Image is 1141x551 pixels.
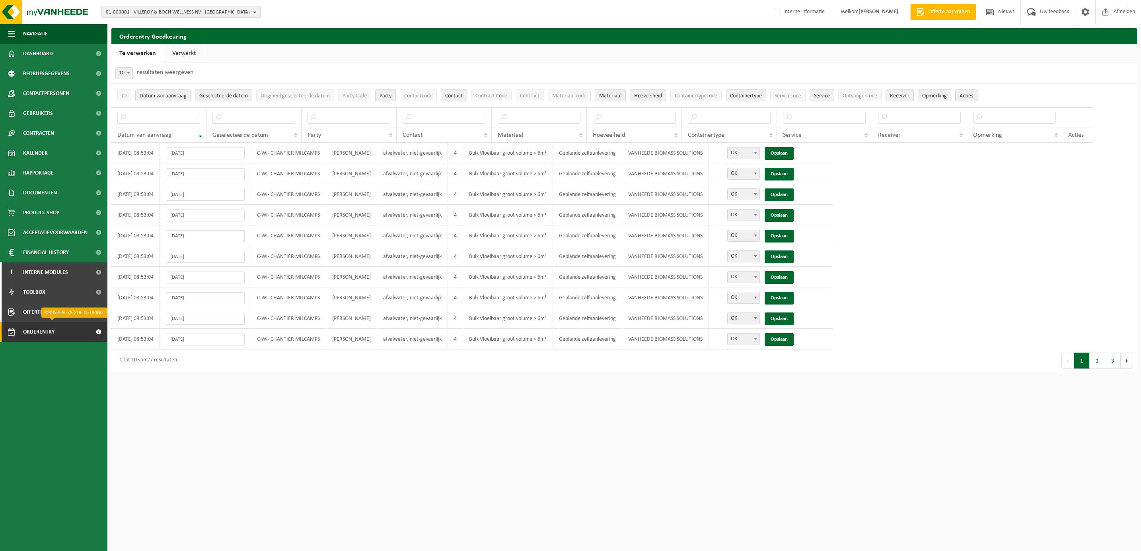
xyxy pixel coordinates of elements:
[377,205,448,225] td: afvalwater, niet-gevaarlijk
[728,147,759,159] span: OK
[23,83,69,103] span: Contactpersonen
[251,163,326,184] td: C-WI- CHANTIER MILCAMPS
[23,44,53,64] span: Dashboard
[728,210,759,221] span: OK
[622,329,709,349] td: VANHEEDE BIOMASS SOLUTIONS
[338,89,371,101] button: Party CodeParty Code: Activate to sort
[1105,353,1121,369] button: 3
[448,246,463,267] td: 4
[23,163,54,183] span: Rapportage
[137,69,193,76] label: resultaten weergeven
[918,89,951,101] button: OpmerkingOpmerking: Activate to sort
[23,143,48,163] span: Kalender
[115,67,133,79] span: 10
[140,93,187,99] span: Datum van aanvraag
[728,292,759,303] span: OK
[728,272,759,283] span: OK
[377,246,448,267] td: afvalwater, niet-gevaarlijk
[377,225,448,246] td: afvalwater, niet-gevaarlijk
[251,225,326,246] td: C-WI- CHANTIER MILCAMPS
[111,287,160,308] td: [DATE] 08:53:04
[670,89,722,101] button: ContainertypecodeContainertypecode: Activate to sort
[111,44,164,62] a: Te verwerken
[448,225,463,246] td: 4
[463,308,553,329] td: Bulk Vloeibaar groot volume > 6m³
[23,64,70,83] span: Bedrijfsgegevens
[955,89,977,101] button: Acties
[23,24,48,44] span: Navigatie
[448,205,463,225] td: 4
[251,308,326,329] td: C-WI- CHANTIER MILCAMPS
[727,271,760,283] span: OK
[326,143,377,163] td: [PERSON_NAME]
[810,89,834,101] button: ServiceService: Activate to sort
[400,89,437,101] button: ContactcodeContactcode: Activate to sort
[463,246,553,267] td: Bulk Vloeibaar groot volume > 6m³
[111,163,160,184] td: [DATE] 08:53:04
[251,184,326,205] td: C-WI- CHANTIER MILCAMPS
[1090,353,1105,369] button: 2
[111,267,160,287] td: [DATE] 08:53:04
[727,188,760,200] span: OK
[727,209,760,221] span: OK
[727,250,760,262] span: OK
[377,143,448,163] td: afvalwater, niet-gevaarlijk
[463,205,553,225] td: Bulk Vloeibaar groot volume > 6m³
[463,184,553,205] td: Bulk Vloeibaar groot volume > 6m³
[1074,353,1090,369] button: 1
[343,93,367,99] span: Party Code
[404,93,432,99] span: Contactcode
[878,132,901,138] span: Receiver
[765,292,794,305] a: Opslaan
[195,89,252,101] button: Geselecteerde datumGeselecteerde datum: Activate to sort
[106,6,250,18] span: 01-000001 - VILLEROY & BOCH WELLNESS NV - [GEOGRAPHIC_DATA]
[111,205,160,225] td: [DATE] 08:53:04
[553,205,622,225] td: Geplande zelfaanlevering
[403,132,423,138] span: Contact
[475,93,507,99] span: Contract Code
[727,333,760,345] span: OK
[463,163,553,184] td: Bulk Vloeibaar groot volume > 6m³
[728,334,759,345] span: OK
[377,287,448,308] td: afvalwater, niet-gevaarlijk
[859,9,898,15] strong: [PERSON_NAME]
[622,163,709,184] td: VANHEEDE BIOMASS SOLUTIONS
[622,225,709,246] td: VANHEEDE BIOMASS SOLUTIONS
[553,267,622,287] td: Geplande zelfaanlevering
[111,308,160,329] td: [DATE] 08:53:04
[622,184,709,205] td: VANHEEDE BIOMASS SOLUTIONS
[553,308,622,329] td: Geplande zelfaanlevering
[727,168,760,180] span: OK
[765,209,794,222] a: Opslaan
[765,271,794,284] a: Opslaan
[553,246,622,267] td: Geplande zelfaanlevering
[765,333,794,346] a: Opslaan
[111,28,1137,44] h2: Orderentry Goedkeuring
[886,89,914,101] button: ReceiverReceiver: Activate to sort
[973,132,1002,138] span: Opmerking
[377,308,448,329] td: afvalwater, niet-gevaarlijk
[1061,353,1074,369] button: Previous
[111,225,160,246] td: [DATE] 08:53:04
[377,184,448,205] td: afvalwater, niet-gevaarlijk
[765,250,794,263] a: Opslaan
[622,267,709,287] td: VANHEEDE BIOMASS SOLUTIONS
[765,147,794,160] a: Opslaan
[765,168,794,180] a: Opslaan
[516,89,544,101] button: ContractContract: Activate to sort
[622,246,709,267] td: VANHEEDE BIOMASS SOLUTIONS
[448,184,463,205] td: 4
[251,246,326,267] td: C-WI- CHANTIER MILCAMPS
[326,329,377,349] td: [PERSON_NAME]
[377,267,448,287] td: afvalwater, niet-gevaarlijk
[728,313,759,324] span: OK
[23,183,57,203] span: Documenten
[765,312,794,325] a: Opslaan
[622,143,709,163] td: VANHEEDE BIOMASS SOLUTIONS
[326,246,377,267] td: [PERSON_NAME]
[23,282,45,302] span: Toolbox
[471,89,512,101] button: Contract CodeContract Code: Activate to sort
[448,163,463,184] td: 4
[814,93,830,99] span: Service
[23,262,68,282] span: Interne modules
